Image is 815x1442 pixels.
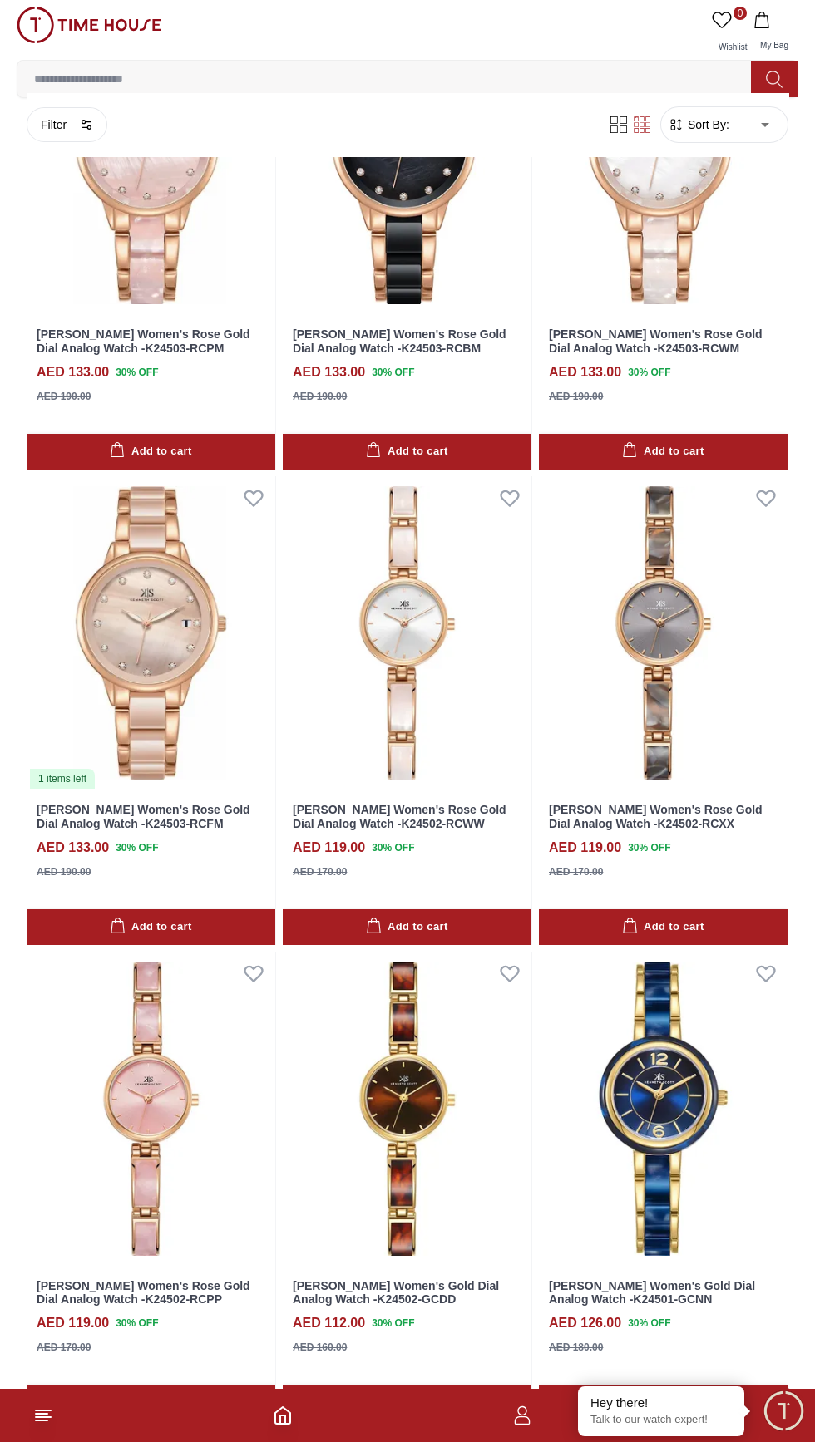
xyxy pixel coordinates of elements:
span: 30 % OFF [372,365,414,380]
img: Kenneth Scott Women's Rose Gold Dial Analog Watch -K24502-RCXX [539,476,788,790]
div: AED 180.00 [549,1340,603,1355]
a: [PERSON_NAME] Women's Rose Gold Dial Analog Watch -K24503-RCFM [37,803,250,830]
span: My Bag [753,41,795,50]
button: My Bag [750,7,798,60]
a: [PERSON_NAME] Women's Gold Dial Analog Watch -K24502-GCDD [293,1279,499,1307]
button: Sort By: [668,116,729,133]
div: Add to cart [366,918,447,937]
img: ... [17,7,161,43]
a: [PERSON_NAME] Women's Gold Dial Analog Watch -K24501-GCNN [549,1279,755,1307]
button: Add to cart [539,1385,788,1420]
button: Add to cart [27,434,275,470]
span: 30 % OFF [116,365,158,380]
span: 30 % OFF [116,840,158,855]
div: AED 170.00 [293,864,347,879]
div: AED 190.00 [549,389,603,404]
a: [PERSON_NAME] Women's Rose Gold Dial Analog Watch -K24503-RCPM [37,327,250,355]
span: 30 % OFF [628,840,670,855]
span: Sort By: [684,116,729,133]
button: Add to cart [539,434,788,470]
div: AED 170.00 [549,864,603,879]
h4: AED 119.00 [293,838,365,858]
button: Add to cart [283,434,531,470]
button: Add to cart [283,1385,531,1420]
button: Filter [27,107,107,142]
div: 1 items left [30,769,95,789]
img: Kenneth Scott Women's Rose Gold Dial Analog Watch -K24502-RCPP [27,952,275,1266]
a: 0Wishlist [709,7,750,60]
div: Add to cart [622,442,704,461]
div: Add to cart [110,442,191,461]
h4: AED 119.00 [549,838,621,858]
span: 30 % OFF [628,1316,670,1331]
div: Chat Widget [761,1388,807,1434]
h4: AED 126.00 [549,1313,621,1333]
h4: AED 133.00 [549,362,621,382]
h4: AED 119.00 [37,1313,109,1333]
img: Kenneth Scott Women's Gold Dial Analog Watch -K24502-GCDD [283,952,531,1266]
span: 30 % OFF [372,1316,414,1331]
a: [PERSON_NAME] Women's Rose Gold Dial Analog Watch -K24502-RCPP [37,1279,250,1307]
button: Add to cart [539,909,788,945]
span: 0 [733,7,747,20]
button: Add to cart [27,1385,275,1420]
h4: AED 133.00 [293,362,365,382]
a: [PERSON_NAME] Women's Rose Gold Dial Analog Watch -K24502-RCWW [293,803,506,830]
div: AED 190.00 [37,389,91,404]
span: Wishlist [712,42,753,52]
div: AED 160.00 [293,1340,347,1355]
img: Kenneth Scott Women's Gold Dial Analog Watch -K24501-GCNN [539,952,788,1266]
div: AED 190.00 [37,864,91,879]
h4: AED 133.00 [37,362,109,382]
a: [PERSON_NAME] Women's Rose Gold Dial Analog Watch -K24503-RCWM [549,327,763,355]
div: Add to cart [622,918,704,937]
h4: AED 133.00 [37,838,109,858]
button: Add to cart [283,909,531,945]
span: 30 % OFF [372,840,414,855]
p: Talk to our watch expert! [590,1413,732,1427]
button: Add to cart [27,909,275,945]
a: Home [273,1405,293,1425]
a: Kenneth Scott Women's Rose Gold Dial Analog Watch -K24503-RCFM1 items left [27,476,275,790]
div: Hey there! [590,1395,732,1411]
div: AED 190.00 [293,389,347,404]
img: Kenneth Scott Women's Rose Gold Dial Analog Watch -K24503-RCFM [27,476,275,790]
span: 30 % OFF [116,1316,158,1331]
a: [PERSON_NAME] Women's Rose Gold Dial Analog Watch -K24502-RCXX [549,803,763,830]
div: Add to cart [366,442,447,461]
div: Add to cart [110,918,191,937]
span: 30 % OFF [628,365,670,380]
div: AED 170.00 [37,1340,91,1355]
h4: AED 112.00 [293,1313,365,1333]
a: [PERSON_NAME] Women's Rose Gold Dial Analog Watch -K24503-RCBM [293,327,506,355]
img: Kenneth Scott Women's Rose Gold Dial Analog Watch -K24502-RCWW [283,476,531,790]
